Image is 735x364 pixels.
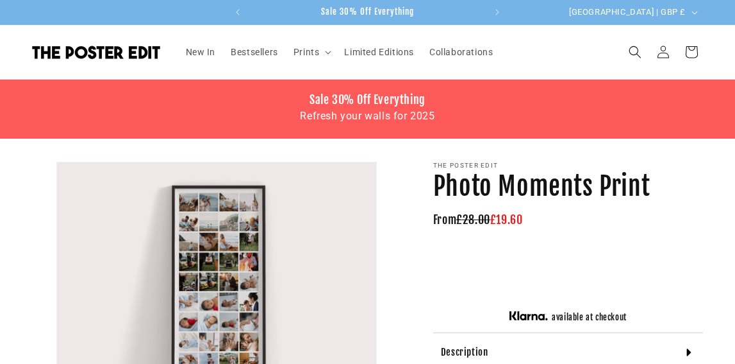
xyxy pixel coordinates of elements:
span: Bestsellers [231,46,278,58]
p: The Poster Edit [433,162,703,169]
summary: Search [621,38,649,66]
span: New In [186,46,216,58]
span: £19.60 [490,212,523,227]
span: Limited Editions [344,46,414,58]
span: Prints [293,46,320,58]
a: Limited Editions [336,39,422,65]
span: Sale 30% Off Everything [321,6,414,17]
a: New In [178,39,224,65]
h3: From [433,212,703,227]
h4: Description [441,346,488,359]
img: The Poster Edit [32,46,160,59]
a: Bestsellers [223,39,286,65]
a: The Poster Edit [28,40,165,64]
h5: available at checkout [552,312,627,323]
a: Collaborations [422,39,500,65]
span: [GEOGRAPHIC_DATA] | GBP £ [569,6,686,19]
h1: Photo Moments Print [433,169,703,203]
span: £28.00 [456,212,490,227]
span: Collaborations [429,46,493,58]
summary: Prints [286,39,337,65]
